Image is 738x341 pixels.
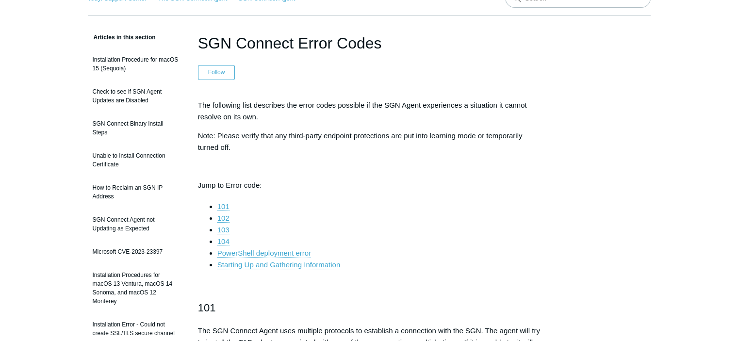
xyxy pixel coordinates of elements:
[198,32,541,55] h1: SGN Connect Error Codes
[88,114,183,142] a: SGN Connect Binary Install Steps
[217,214,230,223] a: 102
[198,299,541,316] h2: 101
[217,249,311,258] a: PowerShell deployment error
[88,34,156,41] span: Articles in this section
[88,179,183,206] a: How to Reclaim an SGN IP Address
[217,237,230,246] a: 104
[198,65,235,80] button: Follow Article
[88,211,183,238] a: SGN Connect Agent not Updating as Expected
[217,202,230,211] a: 101
[88,50,183,78] a: Installation Procedure for macOS 15 (Sequoia)
[88,243,183,261] a: Microsoft CVE-2023-23397
[198,99,541,123] p: The following list describes the error codes possible if the SGN Agent experiences a situation it...
[88,146,183,174] a: Unable to Install Connection Certificate
[198,179,541,191] p: Jump to Error code:
[88,82,183,110] a: Check to see if SGN Agent Updates are Disabled
[217,260,340,269] a: Starting Up and Gathering Information
[88,266,183,310] a: Installation Procedures for macOS 13 Ventura, macOS 14 Sonoma, and macOS 12 Monterey
[198,130,541,153] p: Note: Please verify that any third-party endpoint protections are put into learning mode or tempo...
[217,226,230,234] a: 103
